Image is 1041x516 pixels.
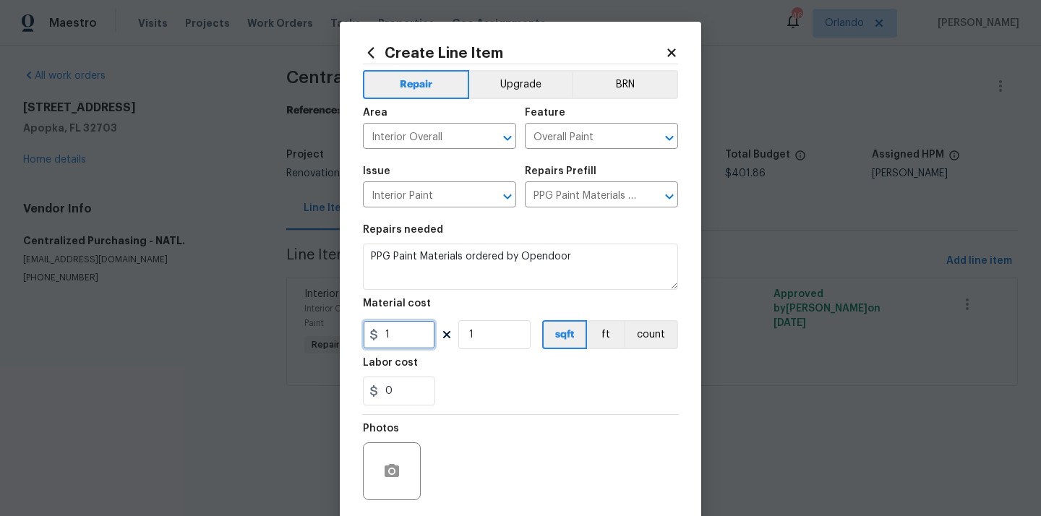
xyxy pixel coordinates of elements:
button: Open [497,186,518,207]
h5: Labor cost [363,358,418,368]
h5: Material cost [363,298,431,309]
h2: Create Line Item [363,45,665,61]
button: Upgrade [469,70,573,99]
button: ft [587,320,624,349]
h5: Repairs needed [363,225,443,235]
h5: Photos [363,423,399,434]
button: Open [659,128,680,148]
button: count [624,320,678,349]
button: Repair [363,70,469,99]
button: Open [497,128,518,148]
h5: Area [363,108,387,118]
button: BRN [572,70,678,99]
h5: Repairs Prefill [525,166,596,176]
h5: Issue [363,166,390,176]
h5: Feature [525,108,565,118]
button: Open [659,186,680,207]
textarea: PPG Paint Materials ordered by Opendoor [363,244,678,290]
button: sqft [542,320,587,349]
